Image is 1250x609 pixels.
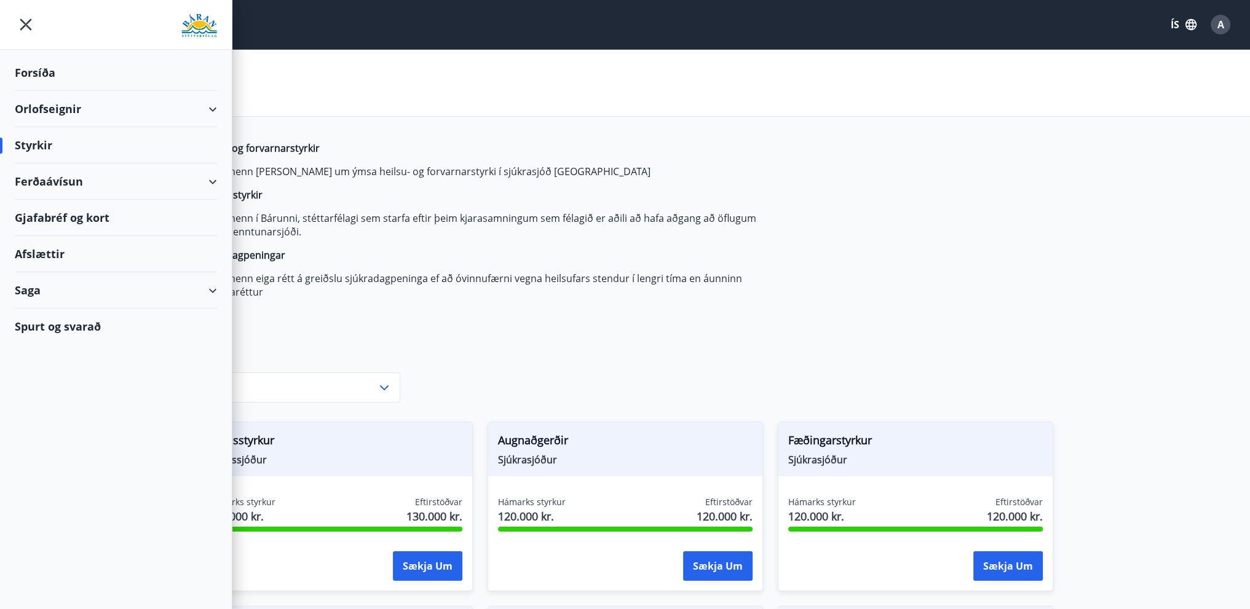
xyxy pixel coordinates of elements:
button: Sækja um [973,551,1043,581]
span: Eftirstöðvar [995,496,1043,508]
img: union_logo [181,14,217,38]
div: Gjafabréf og kort [15,200,217,236]
label: Flokkur [197,358,400,370]
p: Félagsmenn [PERSON_NAME] um ýmsa heilsu- og forvarnarstyrki í sjúkrasjóð [GEOGRAPHIC_DATA] [197,165,778,178]
span: 120.000 kr. [498,508,566,524]
span: Hámarks styrkur [208,496,275,508]
div: Afslættir [15,236,217,272]
span: 130.000 kr. [406,508,462,524]
span: Sjúkrasjóður [788,453,1043,466]
div: Styrkir [15,127,217,163]
p: Félagsmenn eiga rétt á greiðslu sjúkradagpeninga ef að óvinnufærni vegna heilsufars stendur í len... [197,272,778,299]
button: A [1206,10,1235,39]
p: Félagsmenn í Bárunni, stéttarfélagi sem starfa eftir þeim kjarasamningum sem félagið er aðili að ... [197,211,778,238]
span: Fæðingarstyrkur [788,432,1043,453]
button: menu [15,14,37,36]
span: Sjúkrasjóður [498,453,753,466]
div: Forsíða [15,55,217,91]
span: 120.000 kr. [987,508,1043,524]
span: Hámarks styrkur [498,496,566,508]
button: Sækja um [393,551,462,581]
span: 120.000 kr. [697,508,753,524]
span: Augnaðgerðir [498,432,753,453]
div: Orlofseignir [15,91,217,127]
strong: Heilsu- og forvarnarstyrkir [197,141,320,155]
span: A [1217,18,1224,31]
span: 120.000 kr. [788,508,856,524]
span: Eftirstöðvar [415,496,462,508]
span: Námsstyrkur [208,432,462,453]
span: 130.000 kr. [208,508,275,524]
div: Ferðaávísun [15,163,217,200]
strong: Sjúkradagpeningar [197,248,285,262]
span: Hámarks styrkur [788,496,856,508]
span: Eftirstöðvar [705,496,753,508]
div: Spurt og svarað [15,308,217,344]
div: Saga [15,272,217,308]
button: ÍS [1164,14,1203,36]
button: Sækja um [683,551,753,581]
span: Félagssjóður [208,453,462,466]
